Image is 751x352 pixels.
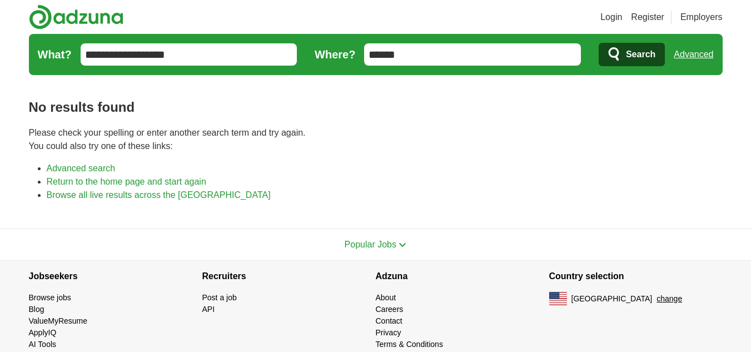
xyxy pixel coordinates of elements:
label: What? [38,46,72,63]
button: Search [599,43,665,66]
a: Careers [376,305,404,314]
a: Advanced search [47,163,116,173]
span: Search [626,43,655,66]
a: Contact [376,316,402,325]
img: Adzuna logo [29,4,123,29]
a: Terms & Conditions [376,340,443,349]
a: ApplyIQ [29,328,57,337]
a: Browse all live results across the [GEOGRAPHIC_DATA] [47,190,271,200]
a: ValueMyResume [29,316,88,325]
h4: Country selection [549,261,723,292]
label: Where? [315,46,355,63]
a: Employers [680,11,723,24]
a: Blog [29,305,44,314]
button: change [656,293,682,305]
a: Advanced [674,43,713,66]
a: API [202,305,215,314]
span: [GEOGRAPHIC_DATA] [571,293,653,305]
p: Please check your spelling or enter another search term and try again. You could also try one of ... [29,126,723,153]
a: About [376,293,396,302]
a: AI Tools [29,340,57,349]
a: Post a job [202,293,237,302]
img: toggle icon [399,242,406,247]
a: Privacy [376,328,401,337]
a: Browse jobs [29,293,71,302]
a: Return to the home page and start again [47,177,206,186]
a: Login [600,11,622,24]
img: US flag [549,292,567,305]
a: Register [631,11,664,24]
h1: No results found [29,97,723,117]
span: Popular Jobs [345,240,396,249]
